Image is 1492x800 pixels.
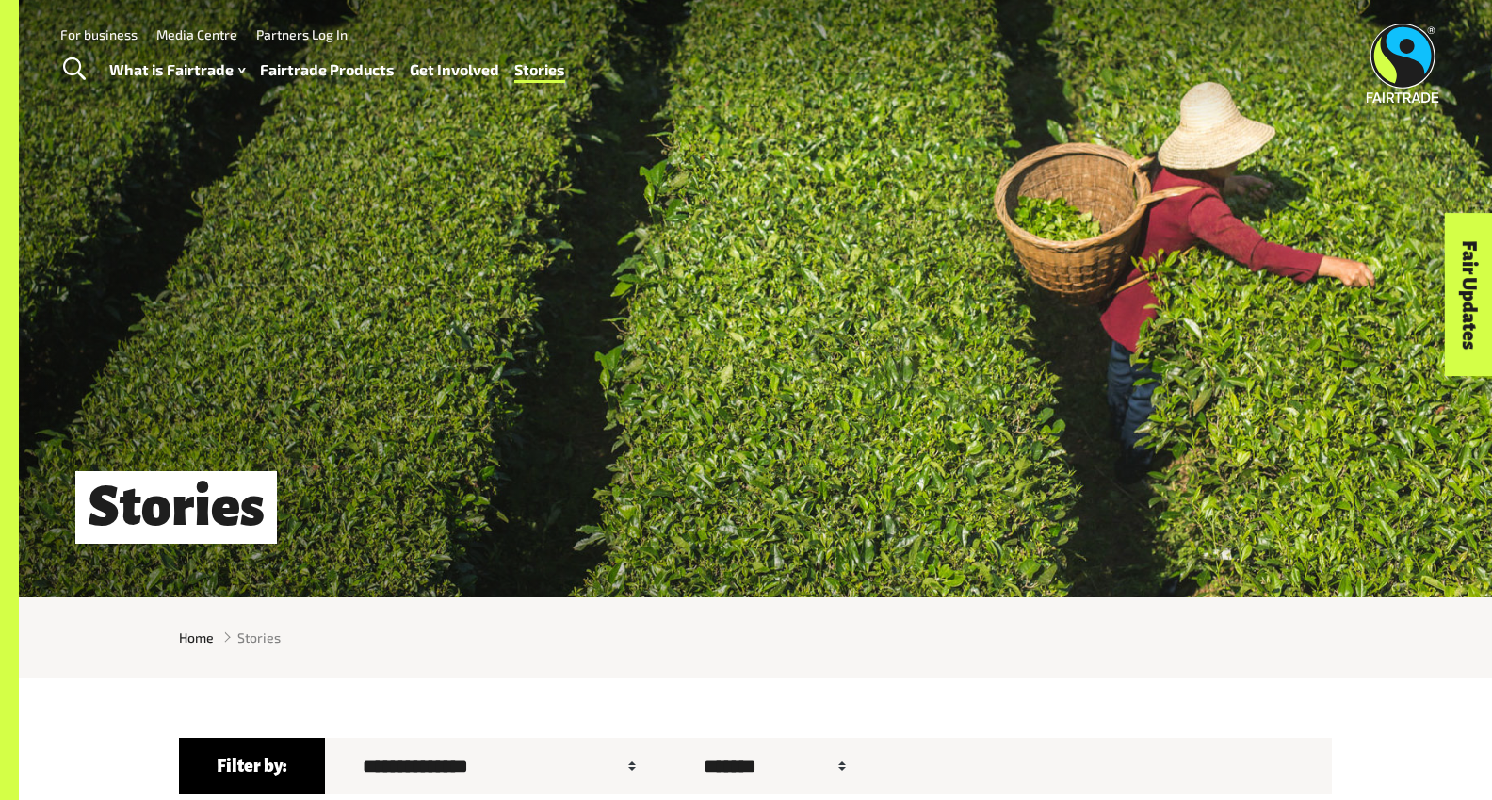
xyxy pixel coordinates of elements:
[75,471,277,544] h1: Stories
[260,57,395,84] a: Fairtrade Products
[179,628,214,647] a: Home
[60,26,138,42] a: For business
[256,26,348,42] a: Partners Log In
[410,57,499,84] a: Get Involved
[179,738,325,794] h6: Filter by:
[156,26,237,42] a: Media Centre
[514,57,565,84] a: Stories
[1367,24,1439,103] img: Fairtrade Australia New Zealand logo
[51,46,97,93] a: Toggle Search
[109,57,245,84] a: What is Fairtrade
[237,628,281,647] span: Stories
